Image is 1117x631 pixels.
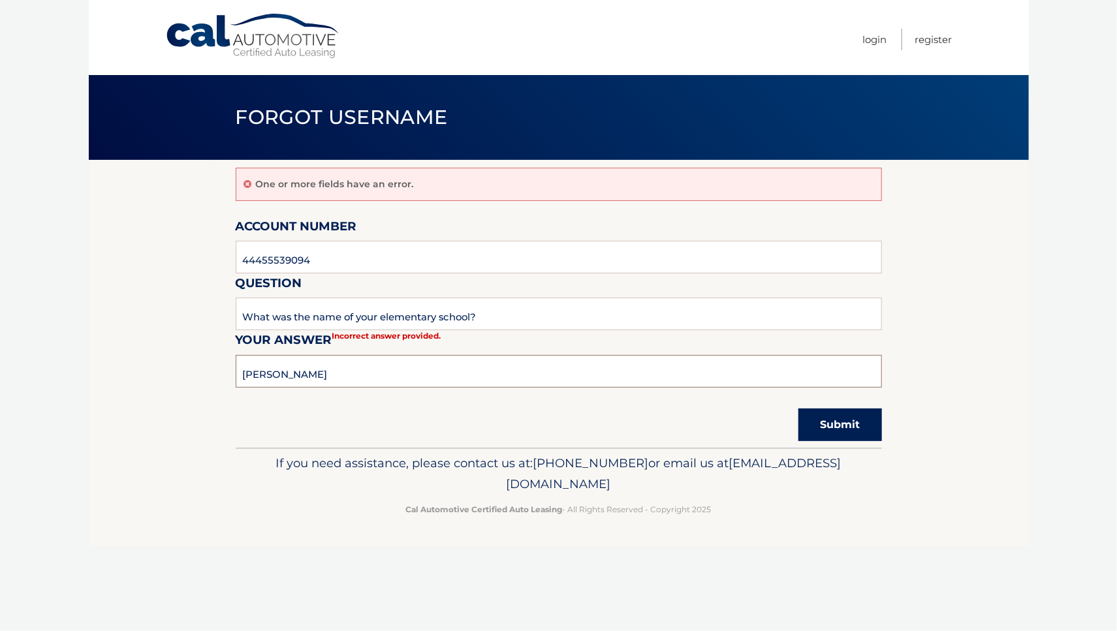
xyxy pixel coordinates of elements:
span: Forgot Username [236,105,448,129]
button: Submit [798,408,882,441]
label: Account Number [236,217,357,241]
strong: Cal Automotive Certified Auto Leasing [406,504,563,514]
a: Register [915,29,952,50]
label: Question [236,273,302,298]
label: Your Answer [236,330,332,354]
a: Cal Automotive [165,13,341,59]
a: Login [863,29,887,50]
p: If you need assistance, please contact us at: or email us at [244,453,873,495]
p: One or more fields have an error. [256,178,414,190]
span: [PHONE_NUMBER] [533,455,649,470]
p: - All Rights Reserved - Copyright 2025 [244,502,873,516]
strong: Incorrect answer provided. [332,331,441,341]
